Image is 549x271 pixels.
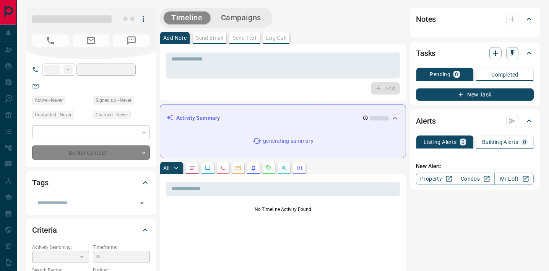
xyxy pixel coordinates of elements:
h2: Notes [416,13,436,25]
svg: Lead Browsing Activity [205,165,211,171]
svg: Emails [235,165,241,171]
button: New Task [416,88,534,101]
span: No Email [73,34,109,47]
svg: Requests [266,165,272,171]
svg: Agent Actions [296,165,302,171]
svg: Listing Alerts [250,165,257,171]
a: Condos [455,173,494,185]
div: Notes [416,10,534,28]
div: Do Not Contact [32,145,150,160]
h2: Alerts [416,115,436,127]
p: 0 [461,139,465,145]
a: Mr.Loft [494,173,534,185]
svg: Calls [220,165,226,171]
span: Claimed - Never [96,111,128,119]
p: Timeframe: [93,244,150,251]
p: New Alert: [416,162,534,170]
p: Activity Summary [176,114,220,122]
p: 0 [455,72,458,77]
h2: Tags [32,176,48,189]
svg: Notes [189,165,195,171]
p: Building Alerts [482,139,518,145]
button: Timeline [164,11,210,24]
span: Signed up - Never [96,96,132,104]
h2: Criteria [32,224,57,236]
p: 0 [523,139,526,145]
button: Open [136,198,147,209]
span: Active - Never [35,96,63,104]
div: Tags [32,173,150,192]
p: All [163,165,169,171]
button: Campaigns [213,11,269,24]
svg: Opportunities [281,165,287,171]
span: No Number [32,34,69,47]
a: -- [44,83,47,89]
span: No Number [113,34,150,47]
p: generating summary [263,137,313,145]
p: Actively Searching: [32,244,89,251]
div: Tasks [416,44,534,62]
p: Pending [430,72,450,77]
p: Listing Alerts [424,139,457,145]
a: Property [416,173,455,185]
span: Contacted - Never [35,111,71,119]
p: Add Note [163,35,187,41]
div: Activity Summary [166,111,400,125]
h2: Tasks [416,47,435,59]
div: Alerts [416,112,534,130]
p: Completed [491,72,518,77]
p: No Timeline Activity Found [166,206,400,213]
div: Criteria [32,221,150,239]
